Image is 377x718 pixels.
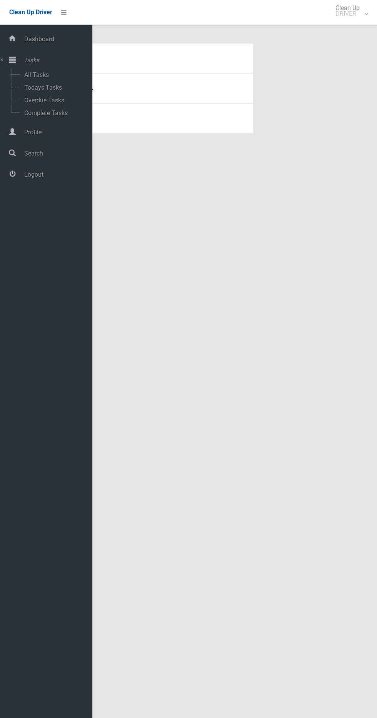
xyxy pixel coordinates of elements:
[22,84,86,91] span: Todays Tasks
[22,150,92,157] span: Search
[22,97,86,104] span: Overdue Tasks
[22,109,86,117] span: Complete Tasks
[332,5,367,17] span: Clean Up
[335,11,360,17] small: DRIVER
[22,57,92,64] span: Tasks
[9,8,52,16] span: Clean Up Driver
[22,129,92,136] span: Profile
[22,71,86,79] span: All Tasks
[22,35,92,43] span: Dashboard
[22,171,92,178] span: Logout
[9,7,52,18] a: Clean Up Driver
